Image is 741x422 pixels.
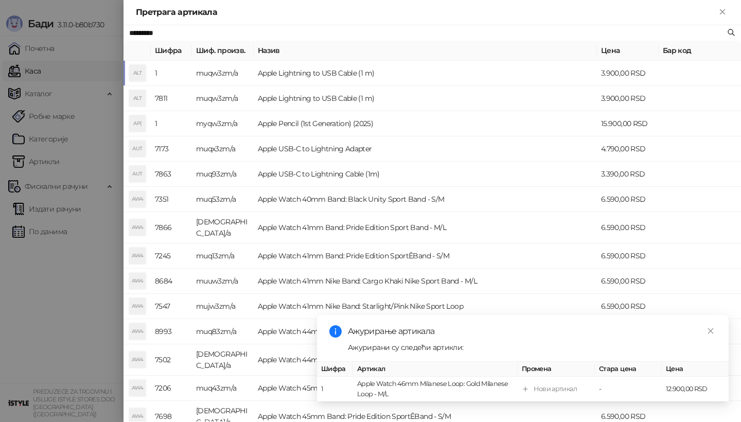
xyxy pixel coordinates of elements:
[129,351,146,368] div: AW4
[254,243,597,269] td: Apple Watch 41mm Band: Pride Edition SportÊBand - S/M
[254,61,597,86] td: Apple Lightning to USB Cable (1 m)
[129,166,146,182] div: AUT
[151,61,192,86] td: 1
[254,111,597,136] td: Apple Pencil (1st Generation) (2025)
[597,61,659,86] td: 3.900,00 RSD
[192,376,254,401] td: muq43zm/a
[317,377,353,402] td: 1
[151,187,192,212] td: 7351
[129,298,146,314] div: AW4
[597,41,659,61] th: Цена
[129,115,146,132] div: AP(
[151,269,192,294] td: 8684
[595,362,662,377] th: Стара цена
[151,294,192,319] td: 7547
[348,325,716,338] div: Ажурирање артикала
[129,273,146,289] div: AW4
[254,136,597,162] td: Apple USB-C to Lightning Adapter
[597,243,659,269] td: 6.590,00 RSD
[662,377,729,402] td: 12.900,00 RSD
[192,269,254,294] td: muuw3zm/a
[707,327,714,335] span: close
[595,377,662,402] td: -
[129,248,146,264] div: AW4
[151,376,192,401] td: 7206
[597,269,659,294] td: 6.590,00 RSD
[597,294,659,319] td: 6.590,00 RSD
[597,212,659,243] td: 6.590,00 RSD
[151,212,192,243] td: 7866
[192,162,254,187] td: muq93zm/a
[254,41,597,61] th: Назив
[348,342,716,353] div: Ажурирани су следећи артикли:
[254,212,597,243] td: Apple Watch 41mm Band: Pride Edition Sport Band - M/L
[136,6,716,19] div: Претрага артикала
[192,319,254,344] td: muq83zm/a
[716,6,729,19] button: Close
[597,111,659,136] td: 15.900,00 RSD
[192,86,254,111] td: muqw3zm/a
[192,41,254,61] th: Шиф. произв.
[254,269,597,294] td: Apple Watch 41mm Nike Band: Cargo Khaki Nike Sport Band - M/L
[329,325,342,338] span: info-circle
[151,41,192,61] th: Шифра
[254,162,597,187] td: Apple USB-C to Lightning Cable (1m)
[534,384,577,394] div: Нови артикал
[254,86,597,111] td: Apple Lightning to USB Cable (1 m)
[129,65,146,81] div: ALT
[254,294,597,319] td: Apple Watch 41mm Nike Band: Starlight/Pink Nike Sport Loop
[353,377,518,402] td: Apple Watch 46mm Milanese Loop: Gold Milanese Loop - M/L
[254,376,597,401] td: Apple Watch 45mm Band: Pride Edition SportÊBand - M/L
[353,362,518,377] th: Артикал
[192,187,254,212] td: muq53zm/a
[129,90,146,107] div: ALT
[597,86,659,111] td: 3.900,00 RSD
[151,136,192,162] td: 7173
[129,323,146,340] div: AW4
[151,86,192,111] td: 7811
[192,111,254,136] td: myqw3zm/a
[151,319,192,344] td: 8993
[192,294,254,319] td: mujw3zm/a
[317,362,353,377] th: Шифра
[192,344,254,376] td: [DEMOGRAPHIC_DATA]/a
[597,187,659,212] td: 6.590,00 RSD
[192,136,254,162] td: muqx3zm/a
[129,219,146,236] div: AW4
[192,243,254,269] td: muq13zm/a
[662,362,729,377] th: Цена
[254,319,597,344] td: Apple Watch 44mm Band: Black Unity Sport Band - M/L
[192,212,254,243] td: [DEMOGRAPHIC_DATA]/a
[254,187,597,212] td: Apple Watch 40mm Band: Black Unity Sport Band - S/M
[192,61,254,86] td: muqw3zm/a
[151,344,192,376] td: 7502
[597,162,659,187] td: 3.390,00 RSD
[518,362,595,377] th: Промена
[151,162,192,187] td: 7863
[129,380,146,396] div: AW4
[597,136,659,162] td: 4.790,00 RSD
[254,344,597,376] td: Apple Watch 44mm Band: Black Unity Sport Band - S/M
[659,41,741,61] th: Бар код
[151,111,192,136] td: 1
[129,140,146,157] div: AUT
[129,191,146,207] div: AW4
[151,243,192,269] td: 7245
[705,325,716,337] a: Close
